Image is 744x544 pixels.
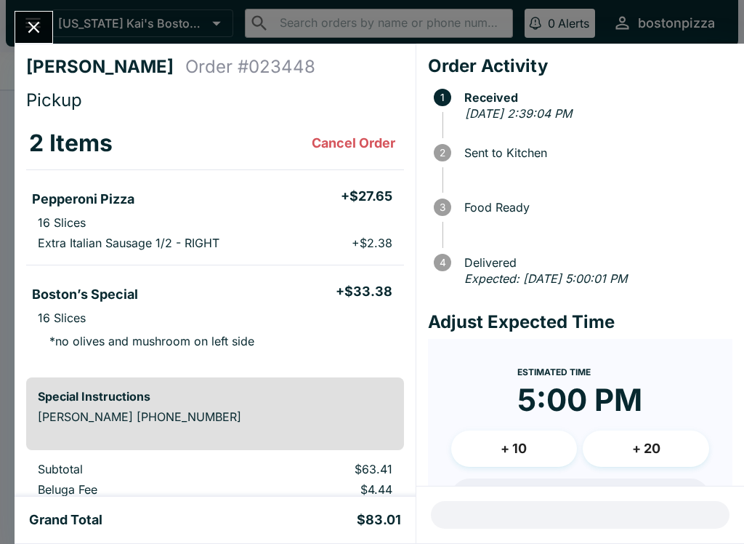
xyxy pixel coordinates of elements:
h5: Grand Total [29,511,102,529]
h5: Pepperoni Pizza [32,191,134,208]
span: Food Ready [457,201,732,214]
p: [PERSON_NAME] [PHONE_NUMBER] [38,409,392,424]
span: Estimated Time [517,367,591,377]
span: Pickup [26,89,82,111]
p: 16 Slices [38,311,86,325]
h4: Adjust Expected Time [428,311,732,333]
text: 3 [440,201,445,213]
h5: $83.01 [357,511,401,529]
p: 16 Slices [38,215,86,230]
time: 5:00 PM [517,381,642,419]
table: orders table [26,117,404,366]
span: Delivered [457,256,732,269]
h5: + $33.38 [336,283,392,300]
h3: 2 Items [29,129,113,158]
text: 4 [439,257,445,268]
span: Sent to Kitchen [457,146,732,159]
h4: [PERSON_NAME] [26,56,185,78]
button: + 20 [583,431,709,467]
h5: Boston’s Special [32,286,138,303]
text: 2 [440,147,445,159]
button: + 10 [451,431,578,467]
text: 1 [440,92,445,103]
p: $63.41 [253,462,392,476]
button: Close [15,12,52,43]
em: Expected: [DATE] 5:00:01 PM [464,271,627,286]
p: Extra Italian Sausage 1/2 - RIGHT [38,236,219,250]
em: [DATE] 2:39:04 PM [465,106,572,121]
p: $4.44 [253,482,392,497]
p: + $2.38 [352,236,392,250]
button: Cancel Order [306,129,401,158]
h4: Order # 023448 [185,56,315,78]
h5: + $27.65 [341,188,392,205]
span: Received [457,91,732,104]
p: * no olives and mushroom on left side [38,334,254,348]
h6: Special Instructions [38,389,392,404]
p: Subtotal [38,462,230,476]
p: Beluga Fee [38,482,230,497]
h4: Order Activity [428,55,732,77]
